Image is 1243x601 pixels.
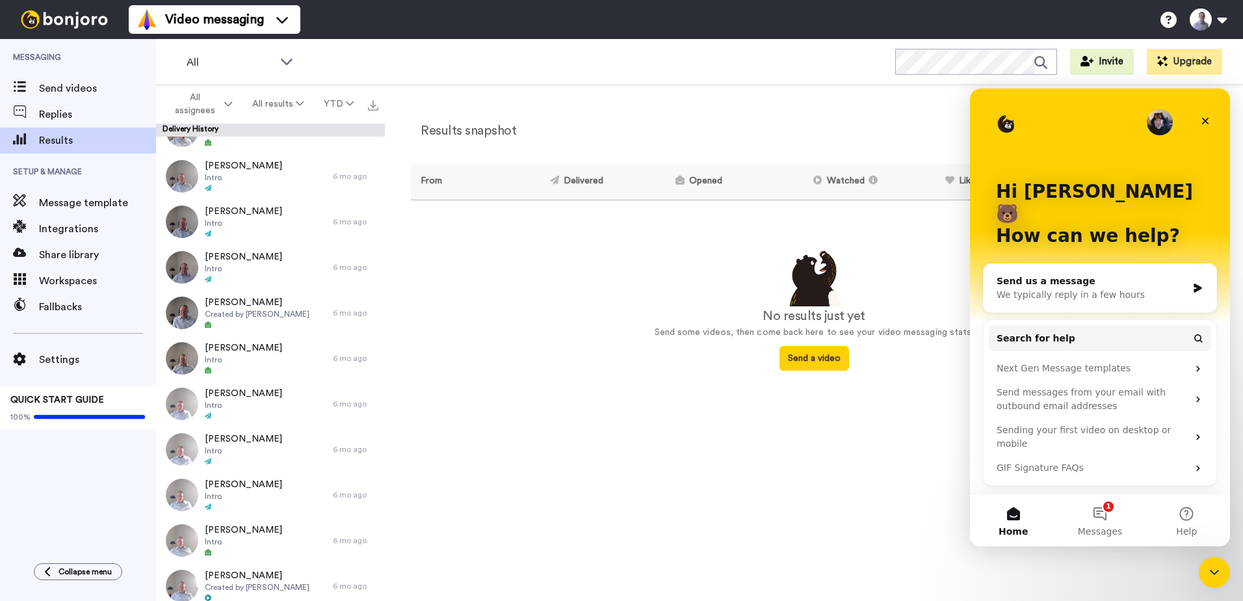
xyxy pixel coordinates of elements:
[205,309,309,319] span: Created by [PERSON_NAME]
[1199,557,1230,588] iframe: Intercom live chat
[411,124,516,138] h2: Results snapshot
[205,250,282,263] span: [PERSON_NAME]
[781,247,846,307] img: results-emptystates.png
[156,427,385,472] a: [PERSON_NAME]Intro6 mo ago
[333,171,378,181] div: 6 mo ago
[156,199,385,245] a: [PERSON_NAME]Intro6 mo ago
[333,535,378,546] div: 6 mo ago
[156,381,385,427] a: [PERSON_NAME]Intro6 mo ago
[411,164,477,200] th: From
[205,354,282,365] span: Intro
[166,297,198,329] img: d89b1634-bacd-40f5-9427-232fadf9ecd5-thumb.jpg
[205,218,282,228] span: Intro
[159,86,242,122] button: All assignees
[970,88,1230,546] iframe: Intercom live chat
[156,472,385,518] a: [PERSON_NAME]Intro6 mo ago
[156,154,385,199] a: [PERSON_NAME]Intro6 mo ago
[333,444,378,455] div: 6 mo ago
[477,164,608,200] th: Delivered
[205,491,282,501] span: Intro
[166,388,198,420] img: e48a258a-3348-4dd0-a35f-fb219c07559b-thumb.jpg
[39,273,156,289] span: Workspaces
[333,308,378,318] div: 6 mo ago
[205,446,282,456] span: Intro
[887,164,987,200] th: Liked
[156,245,385,290] a: [PERSON_NAME]Intro6 mo ago
[727,164,887,200] th: Watched
[39,107,156,122] span: Replies
[166,433,198,466] img: e583460e-9b21-4bd5-8184-7fc4eec4b1dd-thumb.jpg
[205,205,282,218] span: [PERSON_NAME]
[205,341,282,354] span: [PERSON_NAME]
[166,524,198,557] img: fba40c9f-8955-4148-b892-c8b93a1a286e-thumb.jpg
[10,412,31,422] span: 100%
[34,563,122,580] button: Collapse menu
[779,346,849,371] button: Send a video
[205,263,282,274] span: Intro
[156,290,385,336] a: [PERSON_NAME]Created by [PERSON_NAME]6 mo ago
[156,336,385,381] a: [PERSON_NAME]Intro6 mo ago
[166,342,198,375] img: e5473af2-6d2d-4223-b672-73e64b1e452b-thumb.jpg
[364,94,382,114] button: Export all results that match these filters now.
[156,124,385,137] div: Delivery History
[16,10,113,29] img: bj-logo-header-white.svg
[411,306,1217,326] div: No results just yet
[333,490,378,500] div: 6 mo ago
[205,172,282,183] span: Intro
[39,299,156,315] span: Fallbacks
[242,92,313,116] button: All results
[411,326,1217,340] p: Send some videos, then come back here to see your video messaging stats.
[166,206,198,238] img: 59dcf4e6-c5e1-4313-9733-e21f2f44db60-thumb.jpg
[39,247,156,263] span: Share library
[39,221,156,237] span: Integrations
[205,524,282,537] span: [PERSON_NAME]
[205,569,309,582] span: [PERSON_NAME]
[165,10,264,29] span: Video messaging
[779,354,849,363] a: Send a video
[608,164,728,200] th: Opened
[39,81,156,96] span: Send videos
[205,400,282,410] span: Intro
[1147,49,1222,75] button: Upgrade
[10,395,104,405] span: QUICK START GUIDE
[166,479,198,511] img: b1500e80-5fbf-4e7d-befc-dd04ce4cf704-thumb.jpg
[333,262,378,273] div: 6 mo ago
[205,537,282,547] span: Intro
[137,9,157,30] img: vm-color.svg
[333,581,378,591] div: 6 mo ago
[169,91,222,117] span: All assignees
[59,567,112,577] span: Collapse menu
[187,55,274,70] span: All
[333,353,378,364] div: 6 mo ago
[39,133,156,148] span: Results
[205,433,282,446] span: [PERSON_NAME]
[39,352,156,367] span: Settings
[39,195,156,211] span: Message template
[368,100,378,111] img: export.svg
[333,399,378,409] div: 6 mo ago
[205,159,282,172] span: [PERSON_NAME]
[1070,49,1134,75] button: Invite
[166,251,198,284] img: 20e2c4ee-93c9-4aa7-a203-887dd8cef486-thumb.jpg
